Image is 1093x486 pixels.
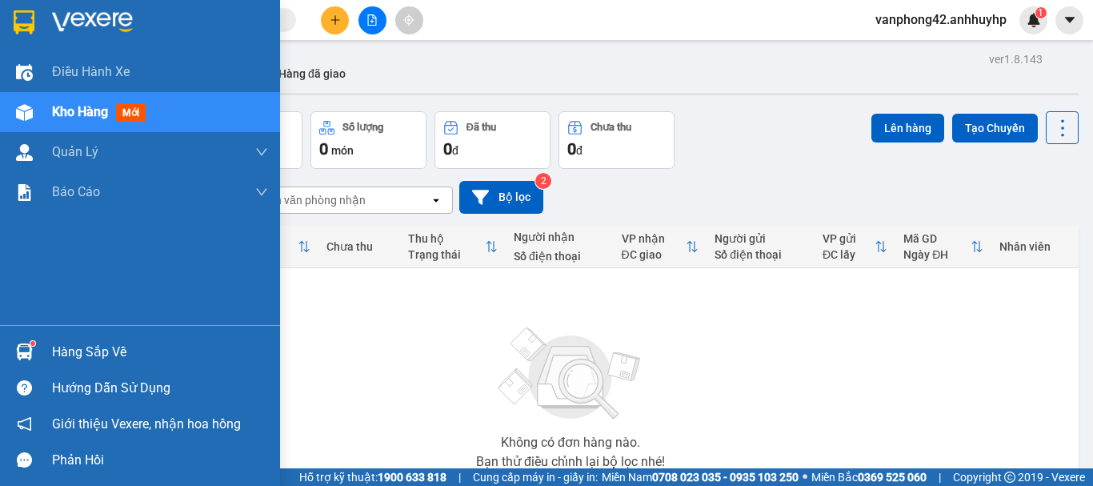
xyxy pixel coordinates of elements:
span: aim [403,14,414,26]
span: món [331,144,354,157]
div: ĐC lấy [823,248,875,261]
span: plus [330,14,341,26]
button: file-add [358,6,386,34]
span: Cung cấp máy in - giấy in: [473,468,598,486]
span: Miền Nam [602,468,799,486]
span: caret-down [1063,13,1077,27]
div: Hàng sắp về [52,340,268,364]
th: Toggle SortBy [895,226,991,268]
span: copyright [1004,472,1015,483]
div: Hướng dẫn sử dụng [52,376,268,400]
button: Số lượng0món [310,111,426,169]
button: Hàng đã giao [266,54,358,93]
button: Tạo Chuyến [952,114,1038,143]
span: Điều hành xe [52,62,130,82]
span: Hỗ trợ kỹ thuật: [299,468,446,486]
div: Bạn thử điều chỉnh lại bộ lọc nhé! [476,456,665,468]
span: 1 [1038,7,1043,18]
button: Lên hàng [871,114,944,143]
button: plus [321,6,349,34]
img: warehouse-icon [16,104,33,121]
img: svg+xml;base64,PHN2ZyBjbGFzcz0ibGlzdC1wbHVnX19zdmciIHhtbG5zPSJodHRwOi8vd3d3LnczLm9yZy8yMDAwL3N2Zy... [490,318,651,430]
sup: 2 [535,173,551,189]
img: icon-new-feature [1027,13,1041,27]
th: Toggle SortBy [815,226,895,268]
span: ⚪️ [803,474,807,480]
div: Người nhận [514,231,606,243]
div: Thu hộ [408,232,485,245]
button: aim [395,6,423,34]
span: down [255,186,268,199]
span: 0 [443,139,452,159]
div: Không có đơn hàng nào. [501,436,640,449]
img: warehouse-icon [16,144,33,161]
strong: 1900 633 818 [378,471,446,484]
div: Người gửi [715,232,807,245]
span: file-add [366,14,378,26]
span: question-circle [17,380,32,396]
div: Trạng thái [408,248,485,261]
span: vanphong42.anhhuyhp [863,10,1019,30]
div: Chưa thu [326,240,391,253]
svg: open [430,194,442,207]
th: Toggle SortBy [400,226,506,268]
div: Số điện thoại [514,250,606,263]
span: | [458,468,461,486]
div: Mã GD [903,232,971,245]
span: Kho hàng [52,104,108,119]
button: Chưa thu0đ [559,111,675,169]
div: Đã thu [466,122,496,133]
div: Số điện thoại [715,248,807,261]
sup: 1 [1035,7,1047,18]
button: Đã thu0đ [434,111,551,169]
div: Số lượng [342,122,383,133]
strong: 0369 525 060 [858,471,927,484]
img: warehouse-icon [16,64,33,81]
span: đ [576,144,583,157]
span: message [17,452,32,468]
span: Giới thiệu Vexere, nhận hoa hồng [52,414,241,434]
div: VP gửi [823,232,875,245]
span: Miền Bắc [811,468,927,486]
button: Bộ lọc [459,181,543,214]
span: đ [452,144,458,157]
div: ver 1.8.143 [989,50,1043,68]
strong: 0708 023 035 - 0935 103 250 [652,471,799,484]
span: | [939,468,941,486]
button: caret-down [1055,6,1083,34]
span: notification [17,416,32,432]
span: Báo cáo [52,182,100,202]
span: mới [116,104,146,122]
div: VP nhận [622,232,687,245]
div: ĐC giao [622,248,687,261]
span: 0 [567,139,576,159]
span: down [255,146,268,159]
img: solution-icon [16,184,33,201]
div: Phản hồi [52,448,268,472]
img: warehouse-icon [16,343,33,360]
sup: 1 [30,341,35,346]
div: Chọn văn phòng nhận [255,192,366,208]
th: Toggle SortBy [614,226,707,268]
span: 0 [319,139,328,159]
div: Nhân viên [999,240,1071,253]
img: logo-vxr [14,10,34,34]
div: Chưa thu [591,122,631,133]
div: Ngày ĐH [903,248,971,261]
span: Quản Lý [52,142,98,162]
